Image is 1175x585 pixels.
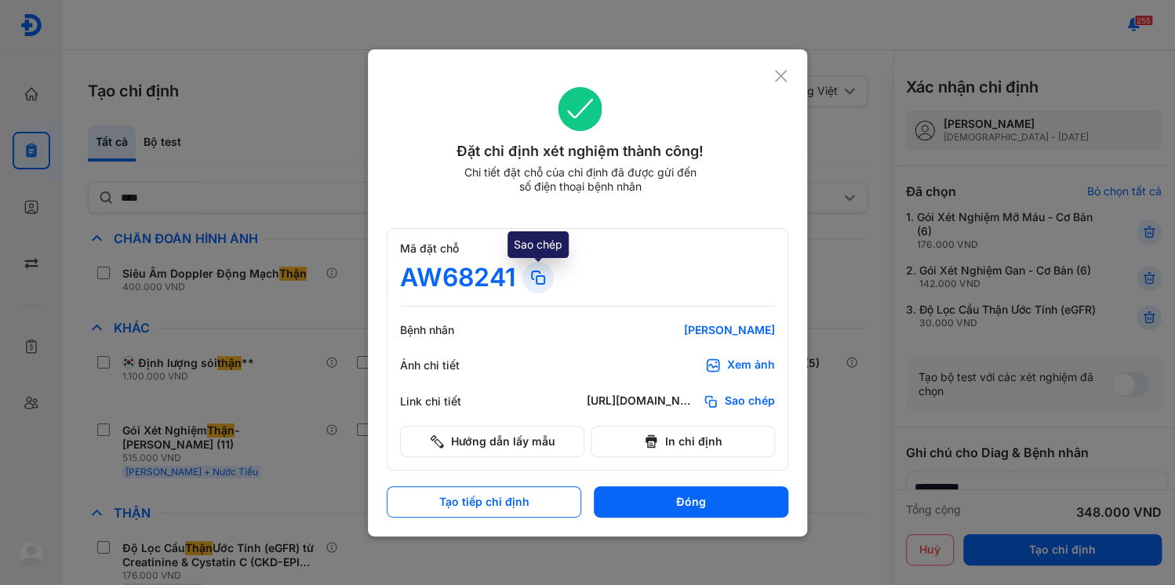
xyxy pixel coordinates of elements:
div: Chi tiết đặt chỗ của chỉ định đã được gửi đến số điện thoại bệnh nhân [457,165,703,194]
div: [URL][DOMAIN_NAME] [587,394,697,409]
button: Tạo tiếp chỉ định [387,486,581,518]
div: Bệnh nhân [400,323,494,337]
div: Đặt chỉ định xét nghiệm thành công! [387,140,773,162]
button: Đóng [594,486,788,518]
div: Ảnh chi tiết [400,358,494,372]
span: Sao chép [725,394,775,409]
button: In chỉ định [591,426,775,457]
button: Hướng dẫn lấy mẫu [400,426,584,457]
div: Link chi tiết [400,394,494,409]
div: Xem ảnh [727,358,775,373]
div: AW68241 [400,262,516,293]
div: [PERSON_NAME] [587,323,775,337]
div: Mã đặt chỗ [400,242,775,256]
